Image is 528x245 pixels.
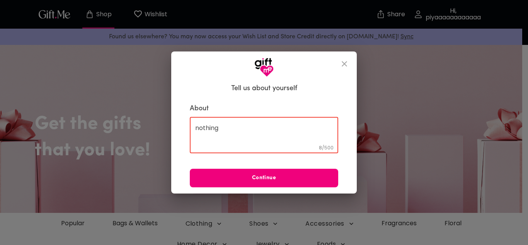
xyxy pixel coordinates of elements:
[254,58,274,77] img: GiftMe Logo
[190,169,338,187] button: Continue
[195,124,333,146] textarea: nothing
[319,144,334,151] span: 8 / 500
[231,84,297,93] h6: Tell us about yourself
[190,104,338,113] label: About
[190,174,338,182] span: Continue
[335,55,354,73] button: close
